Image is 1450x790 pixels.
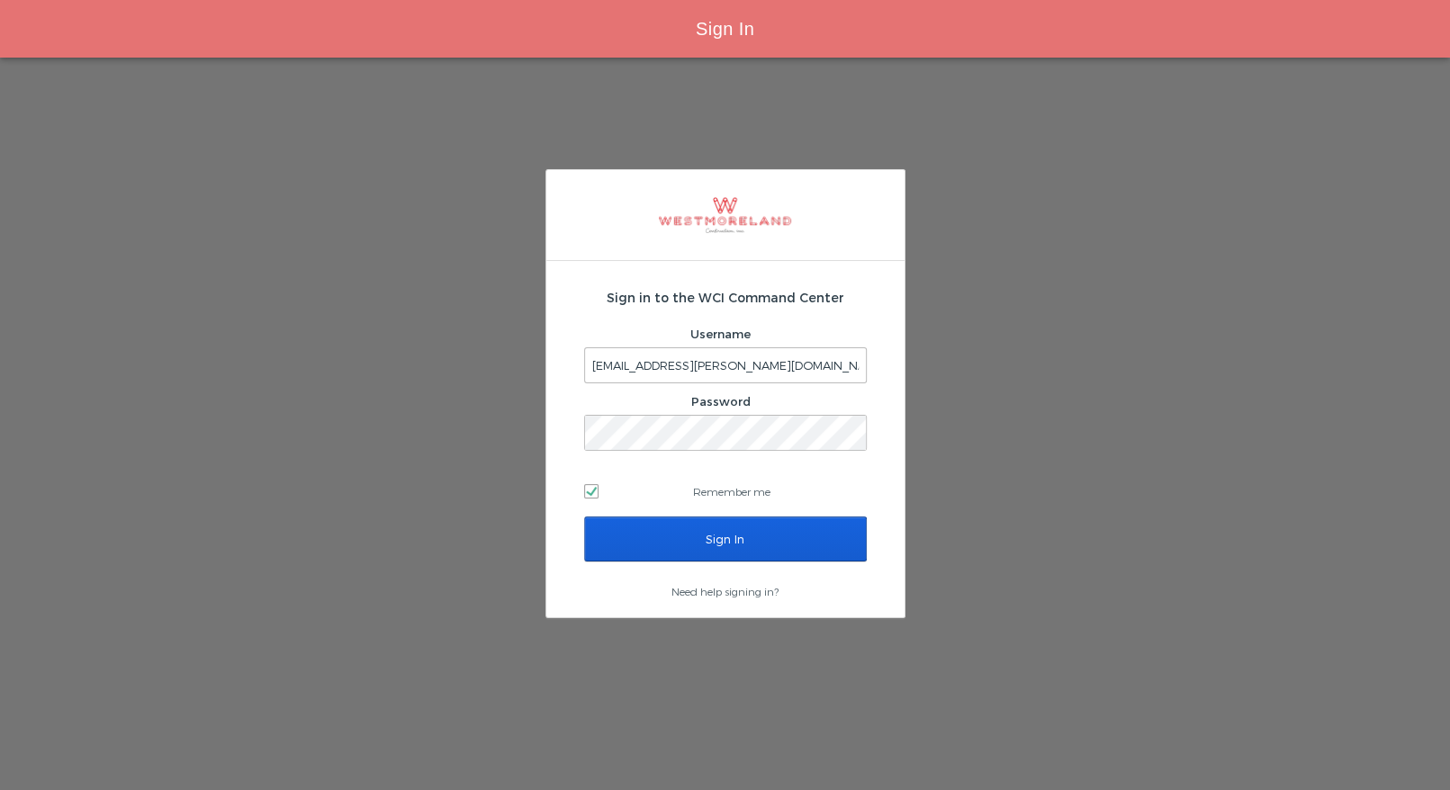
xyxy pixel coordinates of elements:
label: Password [691,394,751,408]
input: Sign In [584,516,867,561]
a: Need help signing in? [671,585,779,597]
span: Sign In [696,19,754,39]
label: Username [690,327,751,341]
label: Remember me [584,478,867,505]
h2: Sign in to the WCI Command Center [584,288,867,307]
